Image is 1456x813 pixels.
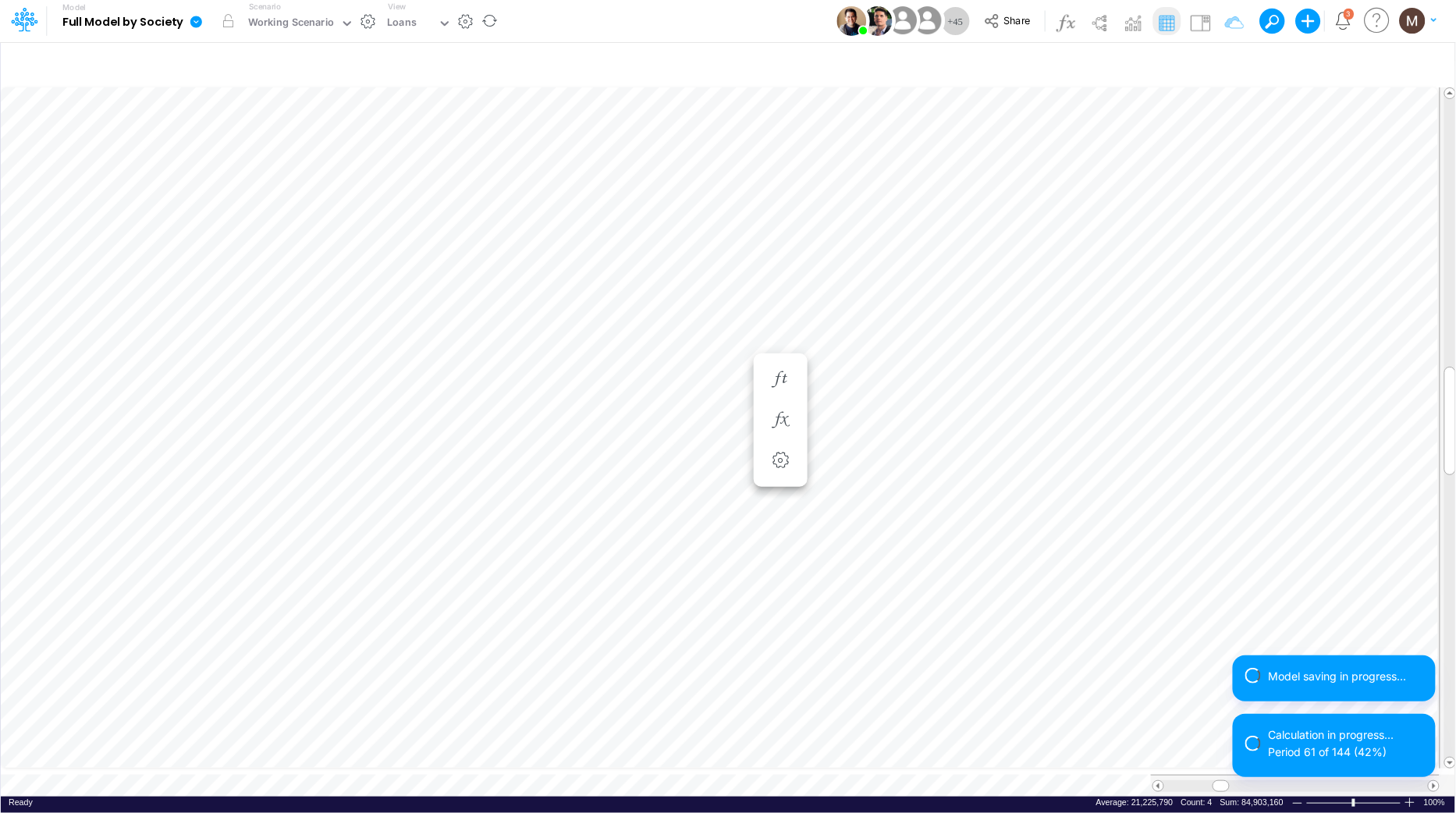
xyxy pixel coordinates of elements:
div: Zoom [1352,799,1355,807]
div: Number of selected cells that contain data [1181,797,1213,808]
div: Zoom [1306,797,1404,808]
div: Calculation in progress... Period 61 of 144 (42%) [1269,726,1423,759]
b: Full Model by Society [62,16,183,30]
div: Zoom Out [1291,797,1304,809]
div: Zoom In [1404,797,1416,808]
label: View [388,1,406,12]
img: User Image Icon [836,6,866,36]
span: + 45 [948,16,964,27]
input: Type a title here [14,49,1116,81]
span: Ready [9,797,33,807]
span: Count: 4 [1181,797,1213,807]
span: Sum: 84,903,160 [1220,797,1284,807]
a: Notifications [1334,12,1352,30]
div: In Ready mode [9,797,33,808]
div: Working Scenario [248,15,335,33]
span: Share [1004,14,1031,26]
img: User Image Icon [863,6,893,36]
div: Average of selected cells [1096,797,1174,808]
div: Zoom level [1424,797,1447,808]
div: 3 unread items [1347,10,1351,17]
img: User Image Icon [910,3,945,38]
div: Model saving in progress... [1269,668,1423,684]
label: Model [62,3,86,12]
span: Average: 21,225,790 [1096,797,1174,807]
div: Loans [387,15,417,33]
div: Sum of selected cells [1220,797,1284,808]
label: Scenario [249,1,281,12]
img: User Image Icon [885,3,920,38]
button: Share [976,9,1041,34]
span: 100% [1424,797,1447,808]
